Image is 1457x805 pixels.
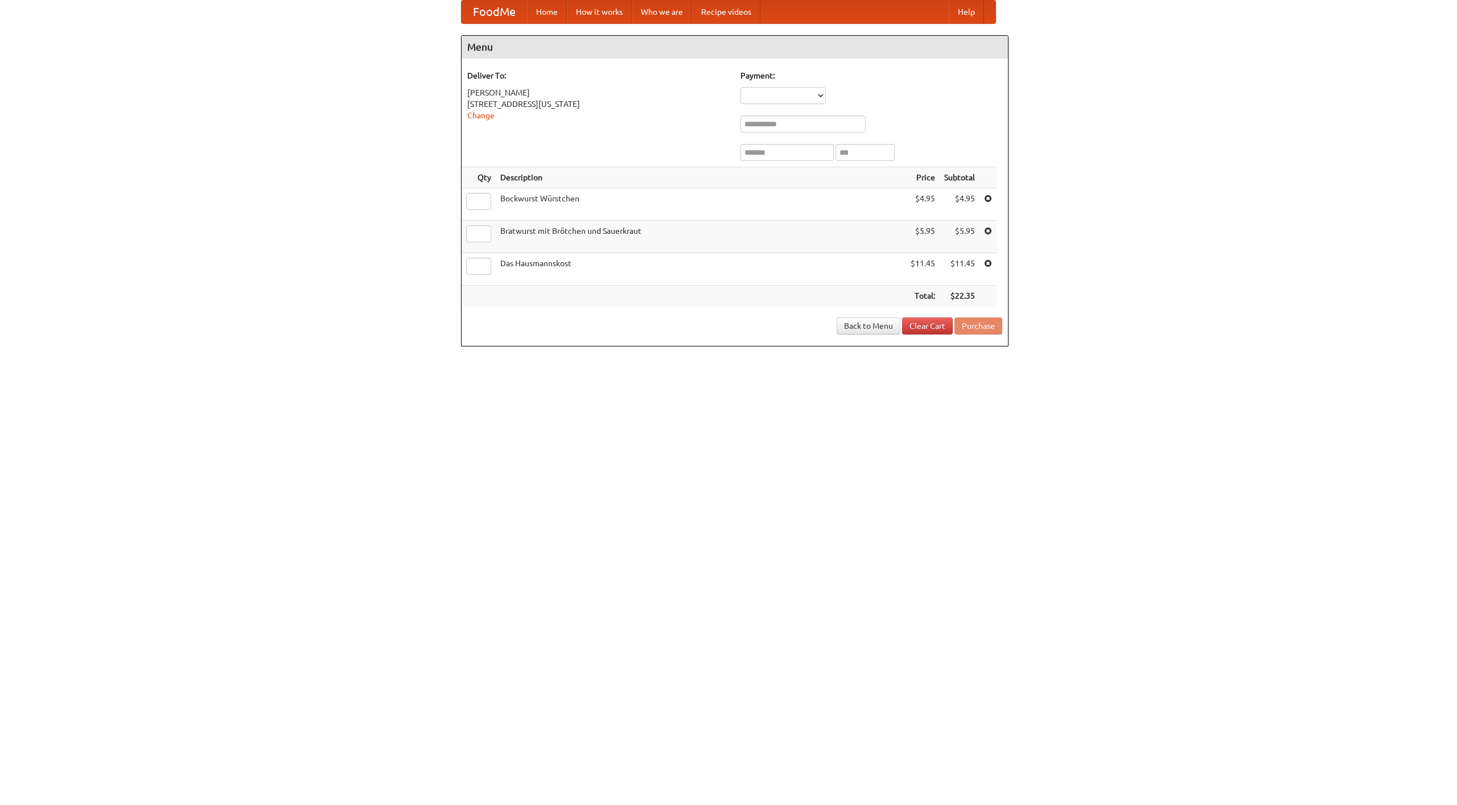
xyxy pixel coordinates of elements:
[462,36,1008,59] h4: Menu
[462,167,496,188] th: Qty
[467,98,729,110] div: [STREET_ADDRESS][US_STATE]
[467,111,495,120] a: Change
[467,70,729,81] h5: Deliver To:
[837,317,900,335] a: Back to Menu
[906,188,940,221] td: $4.95
[949,1,984,23] a: Help
[940,167,979,188] th: Subtotal
[462,1,527,23] a: FoodMe
[740,70,1002,81] h5: Payment:
[940,286,979,307] th: $22.35
[632,1,692,23] a: Who we are
[940,221,979,253] td: $5.95
[567,1,632,23] a: How it works
[496,221,906,253] td: Bratwurst mit Brötchen und Sauerkraut
[496,167,906,188] th: Description
[496,253,906,286] td: Das Hausmannskost
[496,188,906,221] td: Bockwurst Würstchen
[902,317,953,335] a: Clear Cart
[467,87,729,98] div: [PERSON_NAME]
[940,253,979,286] td: $11.45
[906,253,940,286] td: $11.45
[940,188,979,221] td: $4.95
[906,221,940,253] td: $5.95
[906,286,940,307] th: Total:
[954,317,1002,335] button: Purchase
[906,167,940,188] th: Price
[692,1,760,23] a: Recipe videos
[527,1,567,23] a: Home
